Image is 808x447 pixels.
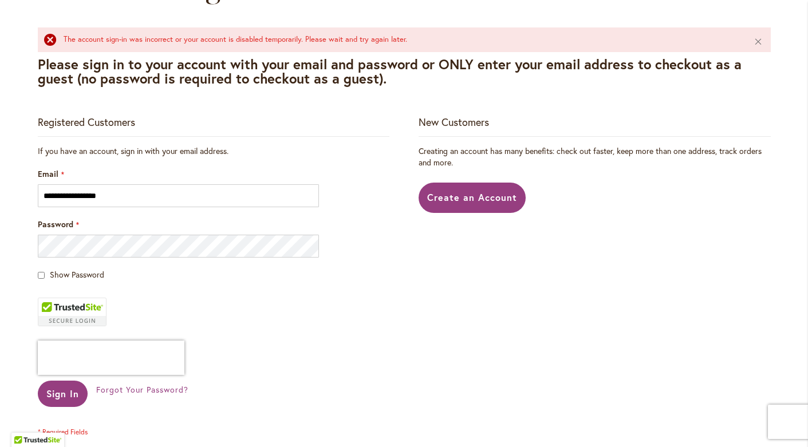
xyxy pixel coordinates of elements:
[38,145,389,157] div: If you have an account, sign in with your email address.
[427,191,517,203] span: Create an Account
[9,406,41,438] iframe: Launch Accessibility Center
[38,341,184,375] iframe: reCAPTCHA
[64,34,736,45] div: The account sign-in was incorrect or your account is disabled temporarily. Please wait and try ag...
[38,381,88,407] button: Sign In
[419,115,489,129] strong: New Customers
[38,168,58,179] span: Email
[96,384,188,395] span: Forgot Your Password?
[96,384,188,395] a: Forgot Your Password?
[38,55,742,88] strong: Please sign in to your account with your email and password or ONLY enter your email address to c...
[46,387,80,399] span: Sign In
[38,298,107,326] div: TrustedSite Certified
[38,115,135,129] strong: Registered Customers
[50,269,104,280] span: Show Password
[419,145,770,168] p: Creating an account has many benefits: check out faster, keep more than one address, track orders...
[38,219,73,230] span: Password
[419,183,526,213] a: Create an Account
